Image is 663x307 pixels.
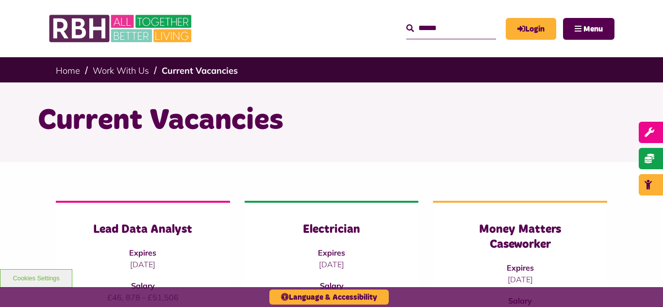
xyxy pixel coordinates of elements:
[452,274,588,285] p: [DATE]
[264,222,399,237] h3: Electrician
[583,25,603,33] span: Menu
[56,65,80,76] a: Home
[619,263,663,307] iframe: Netcall Web Assistant for live chat
[563,18,614,40] button: Navigation
[131,281,155,291] strong: Salary
[75,259,211,270] p: [DATE]
[507,263,534,273] strong: Expires
[93,65,149,76] a: Work With Us
[320,281,344,291] strong: Salary
[49,10,194,48] img: RBH
[506,18,556,40] a: MyRBH
[129,248,156,258] strong: Expires
[162,65,238,76] a: Current Vacancies
[264,259,399,270] p: [DATE]
[452,222,588,252] h3: Money Matters Caseworker
[318,248,345,258] strong: Expires
[38,102,625,140] h1: Current Vacancies
[269,290,389,305] button: Language & Accessibility
[75,222,211,237] h3: Lead Data Analyst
